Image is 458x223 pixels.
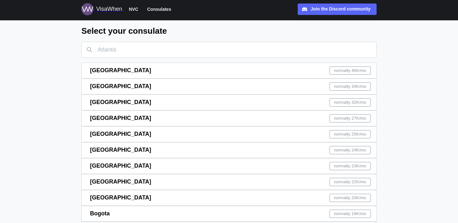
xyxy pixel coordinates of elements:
span: normally 27K /mo [334,115,366,122]
a: [GEOGRAPHIC_DATA]normally 24K/mo [81,142,377,158]
button: NVC [126,5,141,13]
a: [GEOGRAPHIC_DATA]normally 34K/mo [81,79,377,94]
img: Logo for VisaWhen [81,3,94,15]
div: VisaWhen [96,5,122,14]
a: [GEOGRAPHIC_DATA]normally 32K/mo [81,94,377,110]
input: Atlantis [81,42,377,58]
span: [GEOGRAPHIC_DATA] [90,115,151,121]
h2: Select your consulate [81,25,377,37]
span: normally 46K /mo [334,67,366,74]
span: normally 20K /mo [334,194,366,202]
a: [GEOGRAPHIC_DATA]normally 22K/mo [81,174,377,190]
span: [GEOGRAPHIC_DATA] [90,83,151,89]
span: normally 34K /mo [334,83,366,90]
span: Bogota [90,210,110,217]
a: [GEOGRAPHIC_DATA]normally 20K/mo [81,190,377,206]
span: NVC [129,5,138,13]
a: [GEOGRAPHIC_DATA]normally 23K/mo [81,158,377,174]
button: Consulates [144,5,174,13]
span: [GEOGRAPHIC_DATA] [90,67,151,73]
span: normally 22K /mo [334,178,366,186]
span: normally 23K /mo [334,162,366,170]
span: normally 32K /mo [334,99,366,106]
span: normally 19K /mo [334,210,366,218]
a: Bogotanormally 19K/mo [81,206,377,222]
span: [GEOGRAPHIC_DATA] [90,99,151,105]
a: [GEOGRAPHIC_DATA]normally 25K/mo [81,126,377,142]
span: [GEOGRAPHIC_DATA] [90,131,151,137]
span: normally 25K /mo [334,130,366,138]
div: Join the Discord community [311,6,371,13]
a: [GEOGRAPHIC_DATA]normally 46K/mo [81,63,377,79]
a: Join the Discord community [298,3,377,15]
a: [GEOGRAPHIC_DATA]normally 27K/mo [81,110,377,126]
span: [GEOGRAPHIC_DATA] [90,163,151,169]
span: Consulates [147,5,171,13]
span: normally 24K /mo [334,146,366,154]
span: [GEOGRAPHIC_DATA] [90,178,151,185]
span: [GEOGRAPHIC_DATA] [90,194,151,201]
span: [GEOGRAPHIC_DATA] [90,147,151,153]
a: Logo for VisaWhen VisaWhen [81,3,122,15]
